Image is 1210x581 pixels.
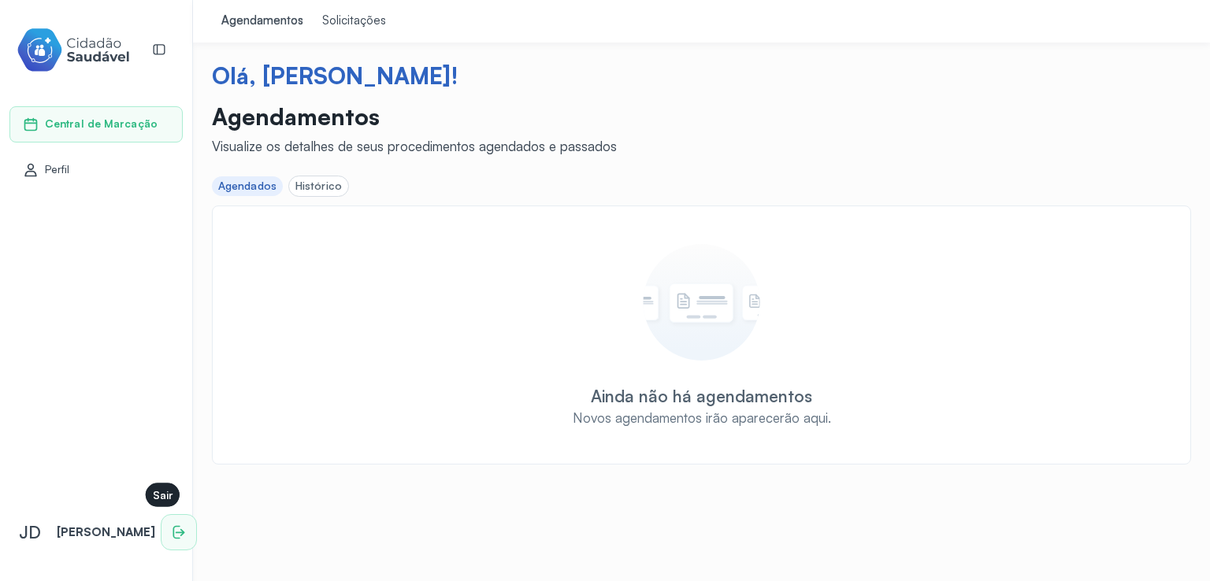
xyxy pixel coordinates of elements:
[57,525,155,540] p: [PERSON_NAME]
[17,25,130,75] img: cidadao-saudavel-filled-logo.svg
[45,163,70,176] span: Perfil
[573,409,831,426] div: Novos agendamentos irão aparecerão aqui.
[212,138,617,154] div: Visualize os detalhes de seus procedimentos agendados e passados
[19,522,41,542] span: JD
[23,117,169,132] a: Central de Marcação
[322,13,386,29] div: Solicitações
[45,117,158,131] span: Central de Marcação
[591,386,812,406] div: Ainda não há agendamentos
[218,179,277,193] div: Agendados
[295,179,342,193] div: Histórico
[23,162,169,178] a: Perfil
[212,61,1191,90] div: Olá, [PERSON_NAME]!
[212,102,617,131] p: Agendamentos
[221,13,303,29] div: Agendamentos
[643,244,760,361] img: Um círculo com um card representando um estado vazio.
